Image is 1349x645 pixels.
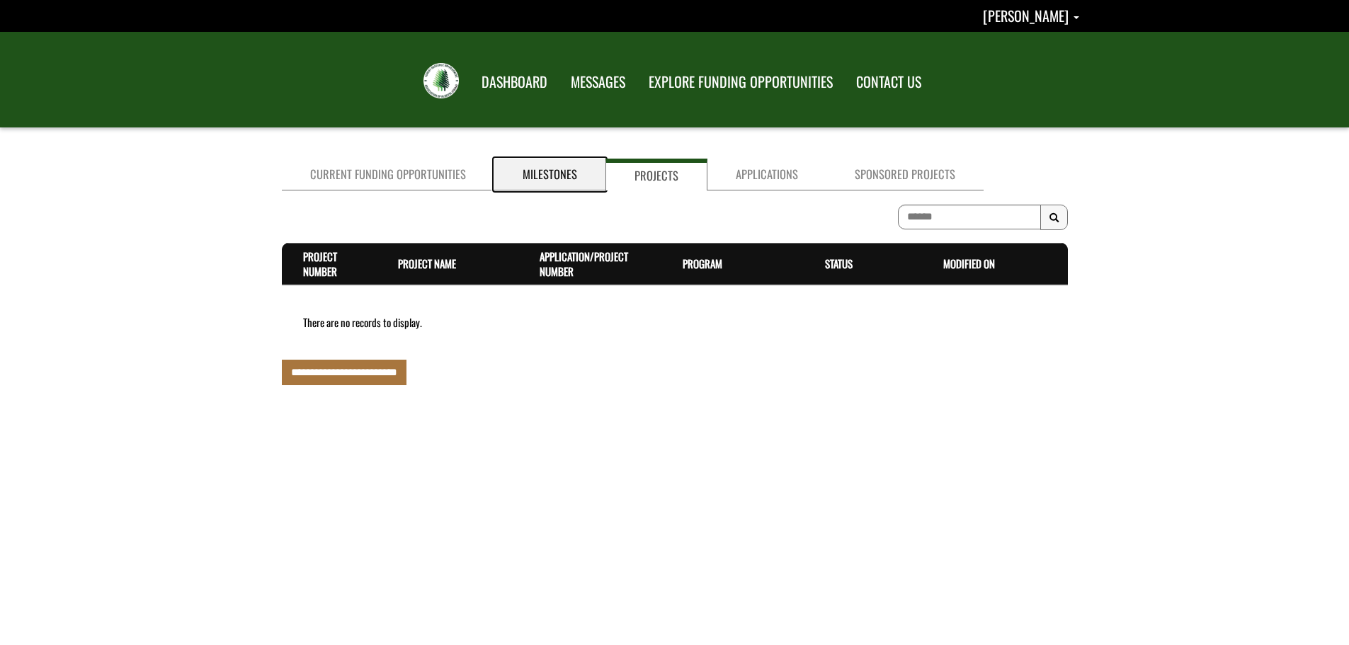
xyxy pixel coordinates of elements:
button: Search Results [1040,205,1068,230]
span: [PERSON_NAME] [983,5,1069,26]
img: FRIAA Submissions Portal [423,63,459,98]
a: MESSAGES [560,64,636,100]
a: Current Funding Opportunities [282,159,494,190]
a: CONTACT US [846,64,932,100]
a: Milestones [494,159,605,190]
input: To search on partial text, use the asterisk (*) wildcard character. [898,205,1041,229]
a: Status [825,256,853,271]
a: Project Number [303,249,337,279]
a: Projects [605,159,707,190]
a: Project Name [398,256,456,271]
a: Modified On [943,256,995,271]
a: Applications [707,159,826,190]
a: DASHBOARD [471,64,558,100]
a: Application/Project Number [540,249,628,279]
a: Program [683,256,722,271]
th: Actions [1040,243,1067,285]
a: EXPLORE FUNDING OPPORTUNITIES [638,64,843,100]
div: There are no records to display. [282,315,1068,330]
a: Sponsored Projects [826,159,984,190]
nav: Main Navigation [469,60,932,100]
a: Josh Hoddinott [983,5,1079,26]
